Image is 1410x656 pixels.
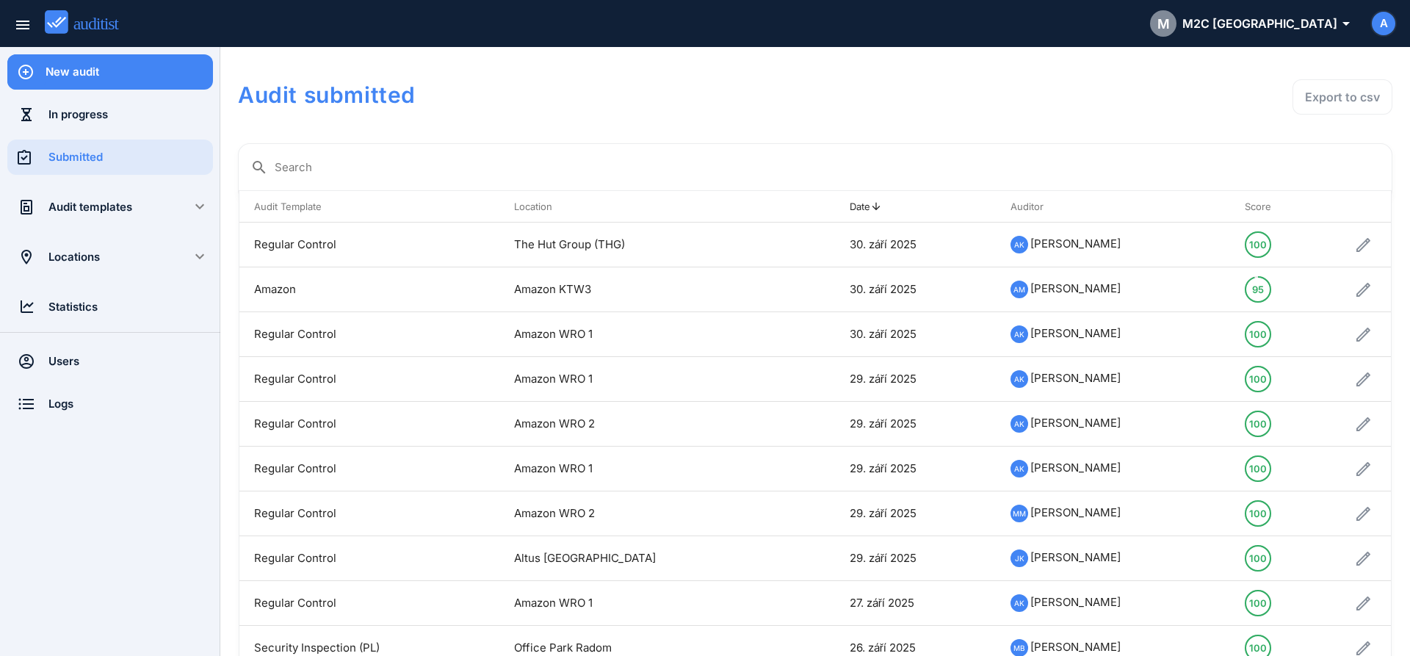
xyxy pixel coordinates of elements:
span: M [1157,14,1170,34]
a: Users [7,344,213,379]
td: Regular Control [239,447,499,491]
div: New audit [46,64,213,80]
td: 29. září 2025 [835,402,996,447]
span: AM [1013,281,1025,298]
div: Statistics [48,299,213,315]
td: 29. září 2025 [835,491,996,536]
div: Logs [48,396,213,412]
td: Regular Control [239,491,499,536]
span: MM [1013,505,1026,522]
td: The Hut Group (THG) [499,223,786,267]
a: Logs [7,386,213,422]
td: Regular Control [239,581,499,626]
span: AK [1014,371,1024,387]
div: 95 [1252,278,1264,301]
i: search [250,159,268,176]
span: AK [1014,416,1024,432]
span: AK [1014,326,1024,342]
i: arrow_upward [870,201,882,212]
span: [PERSON_NAME] [1030,461,1121,475]
div: 100 [1249,322,1267,346]
button: MM2C [GEOGRAPHIC_DATA] [1138,6,1360,41]
button: A [1370,10,1397,37]
td: 27. září 2025 [835,581,996,626]
i: menu [14,16,32,34]
div: 100 [1249,502,1267,525]
div: 100 [1249,457,1267,480]
span: [PERSON_NAME] [1030,371,1121,385]
span: [PERSON_NAME] [1030,550,1121,564]
div: M2C [GEOGRAPHIC_DATA] [1150,10,1348,37]
div: Users [48,353,213,370]
a: Locations [7,239,172,275]
th: Date: Sorted descending. Activate to remove sorting. [835,191,996,223]
span: MB [1013,640,1025,656]
th: : Not sorted. [1298,191,1391,223]
button: Export to csv [1292,79,1392,115]
td: Regular Control [239,223,499,267]
div: 100 [1249,412,1267,436]
td: 30. září 2025 [835,267,996,312]
div: 100 [1249,547,1267,570]
span: [PERSON_NAME] [1030,326,1121,340]
th: Location: Not sorted. Activate to sort ascending. [499,191,786,223]
td: 29. září 2025 [835,357,996,402]
td: 29. září 2025 [835,447,996,491]
td: Regular Control [239,402,499,447]
div: 100 [1249,591,1267,615]
a: In progress [7,97,213,132]
td: Regular Control [239,536,499,581]
td: Amazon WRO 2 [499,402,786,447]
th: : Not sorted. [786,191,835,223]
td: Altus [GEOGRAPHIC_DATA] [499,536,786,581]
img: auditist_logo_new.svg [45,10,132,35]
span: [PERSON_NAME] [1030,640,1121,654]
a: Statistics [7,289,213,325]
div: 100 [1249,367,1267,391]
td: Regular Control [239,357,499,402]
div: Audit templates [48,199,172,215]
span: AK [1014,237,1024,253]
h1: Audit submitted [238,79,930,110]
span: [PERSON_NAME] [1030,595,1121,609]
td: 30. září 2025 [835,223,996,267]
td: Amazon [239,267,499,312]
span: A [1380,15,1388,32]
span: [PERSON_NAME] [1030,416,1121,430]
span: [PERSON_NAME] [1030,281,1121,295]
td: Amazon WRO 1 [499,447,786,491]
div: Export to csv [1305,88,1380,106]
td: Amazon WRO 1 [499,312,786,357]
th: Auditor: Not sorted. Activate to sort ascending. [996,191,1229,223]
input: Search [275,156,1380,179]
a: Audit templates [7,190,172,225]
i: arrow_drop_down_outlined [1337,15,1348,32]
span: AK [1014,595,1024,611]
td: Amazon WRO 1 [499,357,786,402]
td: 30. září 2025 [835,312,996,357]
th: Score: Not sorted. Activate to sort ascending. [1230,191,1298,223]
th: Audit Template: Not sorted. Activate to sort ascending. [239,191,499,223]
td: Amazon WRO 1 [499,581,786,626]
div: 100 [1249,233,1267,256]
span: JK [1015,550,1024,566]
span: AK [1014,461,1024,477]
a: Submitted [7,140,213,175]
span: [PERSON_NAME] [1030,237,1121,250]
div: Submitted [48,149,213,165]
td: Amazon WRO 2 [499,491,786,536]
i: keyboard_arrow_down [191,198,209,215]
span: [PERSON_NAME] [1030,505,1121,519]
td: 29. září 2025 [835,536,996,581]
div: Locations [48,249,172,265]
td: Regular Control [239,312,499,357]
div: In progress [48,107,213,123]
i: keyboard_arrow_down [191,248,209,265]
td: Amazon KTW3 [499,267,786,312]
